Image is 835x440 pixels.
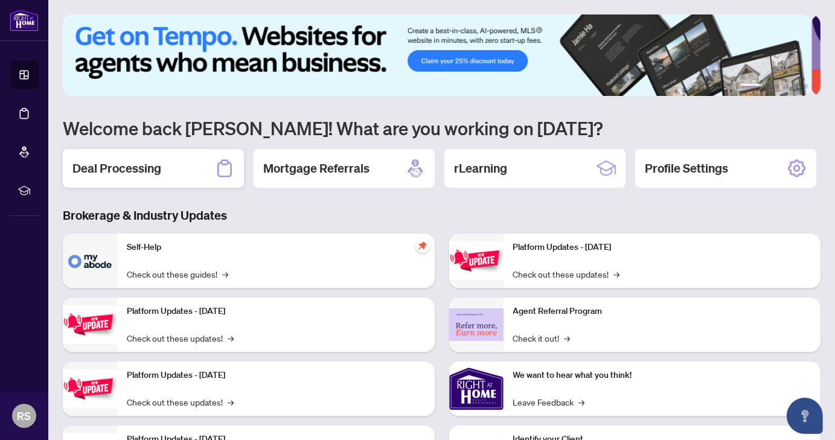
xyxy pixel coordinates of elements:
a: Check out these updates!→ [127,395,234,409]
p: Platform Updates - [DATE] [127,305,425,318]
img: We want to hear what you think! [449,362,504,416]
a: Check out these guides!→ [127,267,228,281]
h2: Deal Processing [72,160,161,177]
span: → [565,331,571,345]
a: Check it out!→ [513,331,571,345]
a: Leave Feedback→ [513,395,585,409]
h2: Mortgage Referrals [263,160,370,177]
p: Platform Updates - [DATE] [127,369,425,382]
p: Platform Updates - [DATE] [513,241,811,254]
p: Self-Help [127,241,425,254]
img: Platform Updates - July 21, 2025 [63,369,117,407]
img: Platform Updates - June 23, 2025 [449,241,504,279]
span: → [228,395,234,409]
h2: Profile Settings [645,160,728,177]
img: Agent Referral Program [449,308,504,342]
img: Platform Updates - September 16, 2025 [63,305,117,343]
a: Check out these updates!→ [127,331,234,345]
span: → [614,267,620,281]
button: 1 [741,84,760,89]
h1: Welcome back [PERSON_NAME]! What are you working on [DATE]? [63,116,821,139]
button: 3 [775,84,779,89]
a: Check out these updates!→ [513,267,620,281]
span: RS [18,407,31,424]
span: pushpin [415,238,430,253]
button: Open asap [787,398,823,434]
img: Slide 0 [63,14,811,96]
button: 5 [794,84,799,89]
button: 2 [765,84,770,89]
h3: Brokerage & Industry Updates [63,207,821,224]
button: 6 [804,84,808,89]
p: Agent Referral Program [513,305,811,318]
img: Self-Help [63,234,117,288]
h2: rLearning [454,160,507,177]
img: logo [10,9,39,31]
p: We want to hear what you think! [513,369,811,382]
span: → [222,267,228,281]
button: 4 [784,84,789,89]
span: → [228,331,234,345]
span: → [579,395,585,409]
